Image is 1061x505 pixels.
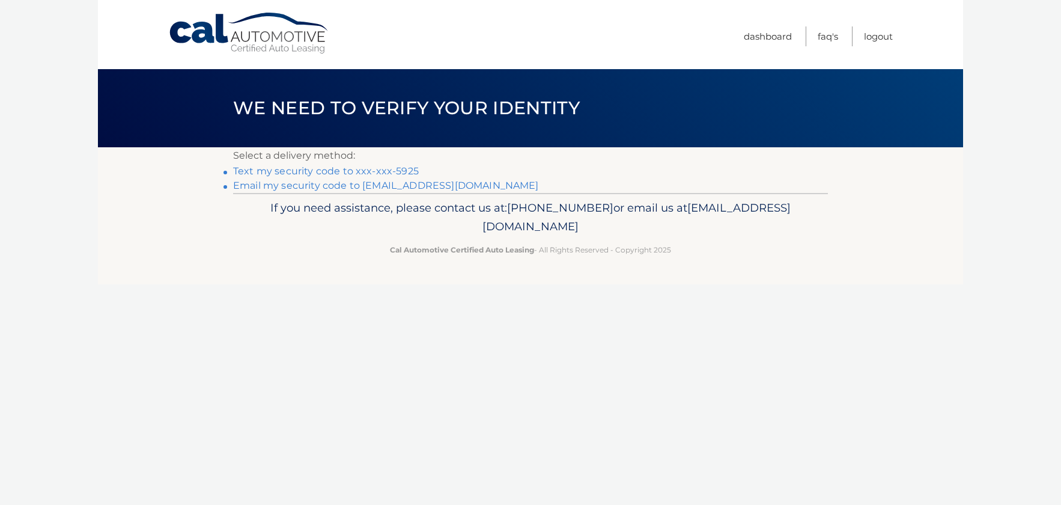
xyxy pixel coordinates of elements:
span: We need to verify your identity [233,97,580,119]
a: Dashboard [744,26,792,46]
strong: Cal Automotive Certified Auto Leasing [390,245,534,254]
a: FAQ's [818,26,838,46]
a: Logout [864,26,893,46]
a: Email my security code to [EMAIL_ADDRESS][DOMAIN_NAME] [233,180,539,191]
p: - All Rights Reserved - Copyright 2025 [241,243,820,256]
a: Cal Automotive [168,12,330,55]
a: Text my security code to xxx-xxx-5925 [233,165,419,177]
span: [PHONE_NUMBER] [507,201,613,215]
p: If you need assistance, please contact us at: or email us at [241,198,820,237]
p: Select a delivery method: [233,147,828,164]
